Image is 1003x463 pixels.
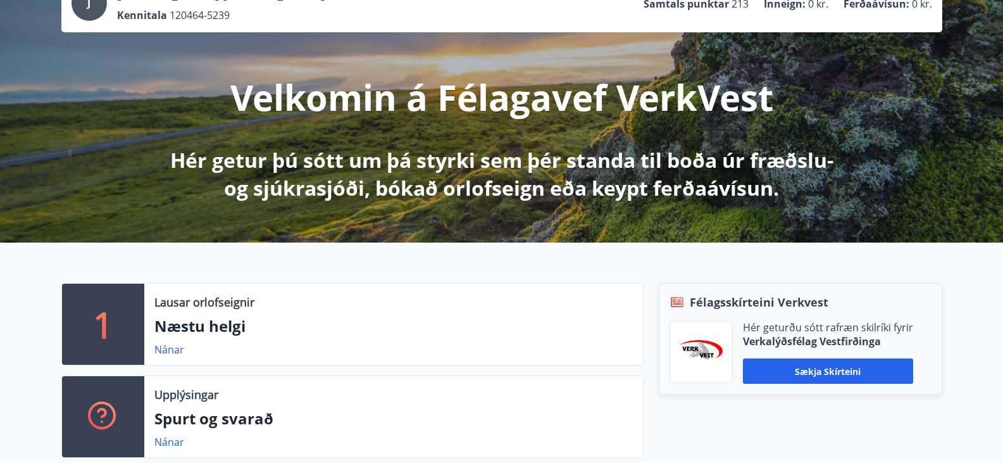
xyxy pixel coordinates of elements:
[93,300,113,348] p: 1
[154,294,254,310] p: Lausar orlofseignir
[170,8,230,22] span: 120464-5239
[743,358,913,384] button: Sækja skírteini
[690,294,828,310] span: Félagsskírteini Verkvest
[230,73,773,121] p: Velkomin á Félagavef VerkVest
[154,343,184,357] a: Nánar
[680,340,723,365] img: jihgzMk4dcgjRAW2aMgpbAqQEG7LZi0j9dOLAUvz.png
[154,408,633,429] p: Spurt og svarað
[743,334,913,348] p: Verkalýðsfélag Vestfirðinga
[743,320,913,334] p: Hér geturðu sótt rafræn skilríki fyrir
[154,386,218,403] p: Upplýsingar
[154,435,184,449] a: Nánar
[154,315,633,337] p: Næstu helgi
[168,146,836,202] p: Hér getur þú sótt um þá styrki sem þér standa til boða úr fræðslu- og sjúkrasjóði, bókað orlofsei...
[117,8,167,22] p: Kennitala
